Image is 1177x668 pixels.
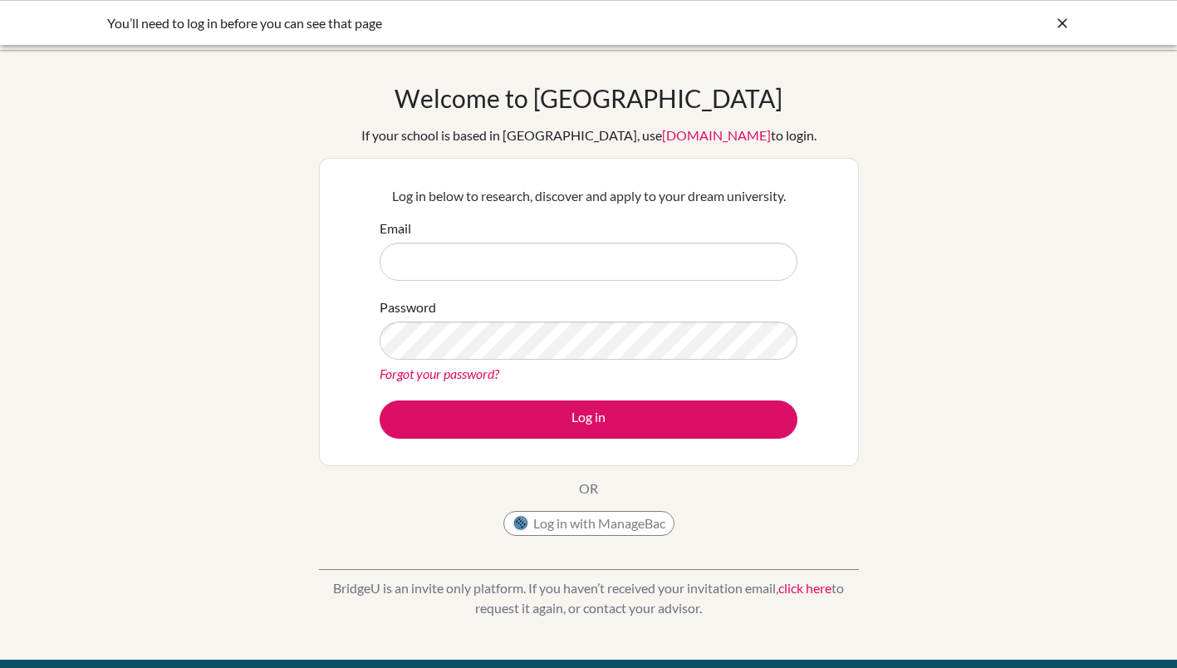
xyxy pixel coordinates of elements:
p: OR [579,479,598,499]
label: Email [380,219,411,238]
button: Log in [380,400,797,439]
div: You’ll need to log in before you can see that page [107,13,821,33]
a: [DOMAIN_NAME] [662,127,771,143]
p: Log in below to research, discover and apply to your dream university. [380,186,797,206]
p: BridgeU is an invite only platform. If you haven’t received your invitation email, to request it ... [319,578,859,618]
button: Log in with ManageBac [503,511,674,536]
label: Password [380,297,436,317]
a: Forgot your password? [380,366,499,381]
h1: Welcome to [GEOGRAPHIC_DATA] [395,83,782,113]
a: click here [778,580,831,596]
div: If your school is based in [GEOGRAPHIC_DATA], use to login. [361,125,817,145]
